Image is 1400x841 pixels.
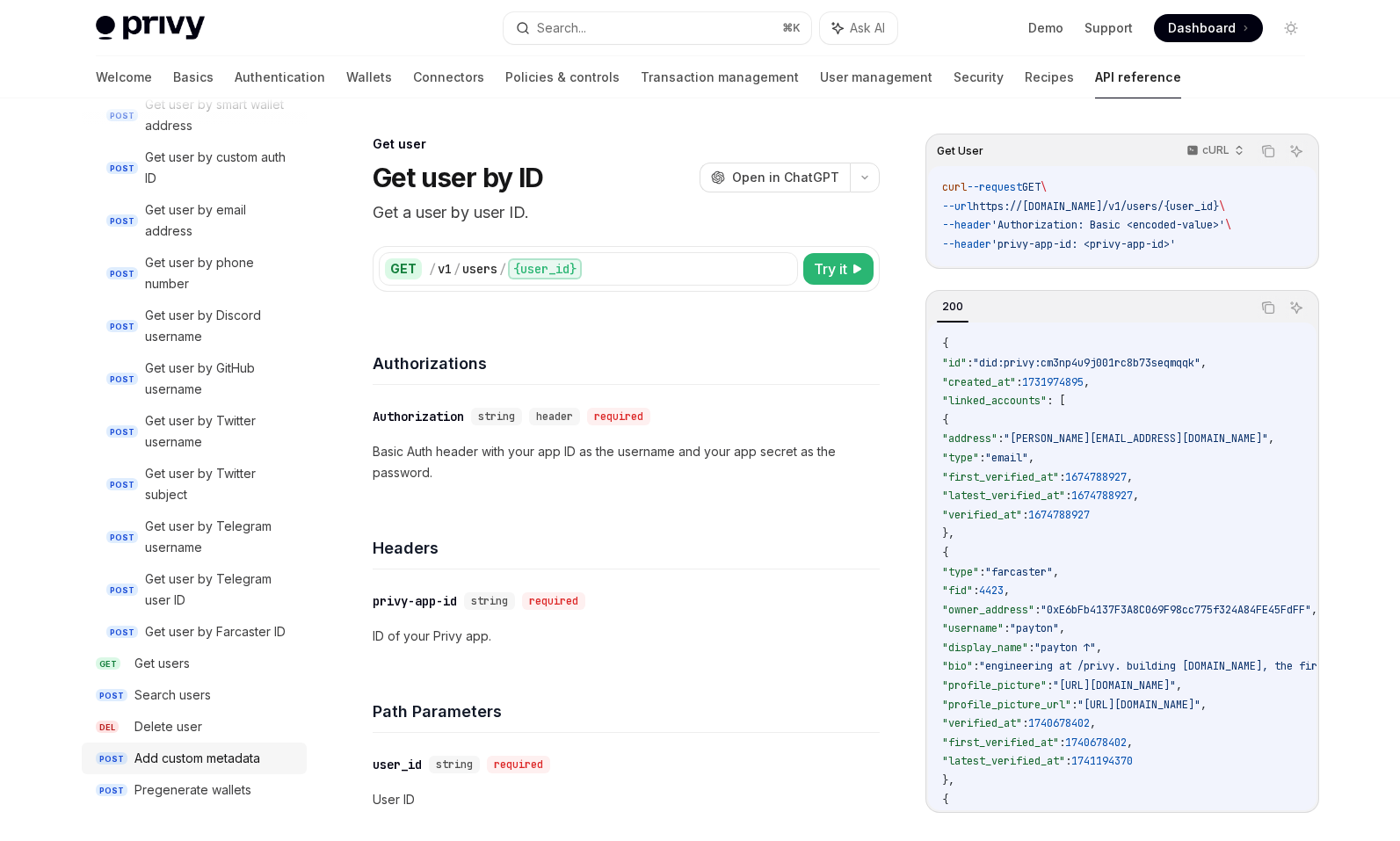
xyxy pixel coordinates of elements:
span: string [471,594,508,608]
div: Get user by Telegram user ID [145,569,296,611]
span: "first_verified_at" [942,470,1059,484]
span: 1740678402 [1065,736,1127,750]
a: Policies & controls [505,56,620,98]
a: Wallets [346,56,392,98]
span: POST [96,689,127,702]
button: Ask AI [1285,296,1308,319]
span: "address" [942,431,997,446]
span: 1674788927 [1028,508,1090,522]
span: : [1059,470,1065,484]
span: "owner_address" [942,603,1034,617]
span: POST [106,320,138,333]
a: Welcome [96,56,152,98]
div: Get user by Farcaster ID [145,621,286,642]
div: privy-app-id [373,592,457,610]
span: "type" [942,565,979,579]
div: v1 [438,260,452,278]
span: : [973,659,979,673]
span: \ [1219,199,1225,214]
span: 1741194370 [1071,754,1133,768]
span: : [973,584,979,598]
span: ⌘ K [782,21,801,35]
div: 200 [937,296,968,317]
div: Get user by phone number [145,252,296,294]
span: "[URL][DOMAIN_NAME]" [1077,698,1201,712]
span: POST [106,214,138,228]
a: DELDelete user [82,711,307,743]
span: , [1084,375,1090,389]
span: \ [1041,180,1047,194]
span: POST [106,584,138,597]
span: }, [942,526,954,540]
span: , [1201,698,1207,712]
div: Get users [134,653,190,674]
div: required [487,756,550,773]
span: "type" [942,451,979,465]
div: Get user by Discord username [145,305,296,347]
span: "payton ↑" [1034,641,1096,655]
a: User management [820,56,932,98]
span: : [1028,641,1034,655]
span: "farcaster" [985,565,1053,579]
span: "verified_at" [942,508,1022,522]
span: "linked_accounts" [942,394,1047,408]
div: Get user by custom auth ID [145,147,296,189]
a: Recipes [1025,56,1074,98]
span: \ [1225,218,1231,232]
span: { [942,546,948,560]
div: required [587,408,650,425]
button: Search...⌘K [504,12,811,44]
span: 1731974895 [1022,375,1084,389]
span: : [ [1047,394,1065,408]
button: Ask AI [1285,140,1308,163]
span: { [942,413,948,427]
div: Get user by email address [145,199,296,242]
div: Search... [537,18,586,39]
span: DEL [96,721,119,734]
span: "0xE6bFb4137F3A8C069F98cc775f324A84FE45FdFF" [1041,603,1311,617]
span: --header [942,218,991,232]
button: Copy the contents from the code block [1257,296,1280,319]
div: Pregenerate wallets [134,779,251,801]
span: "display_name" [942,641,1028,655]
span: --request [967,180,1022,194]
p: ID of your Privy app. [373,626,880,647]
h1: Get user by ID [373,162,544,193]
span: , [1053,565,1059,579]
button: Toggle dark mode [1277,14,1305,42]
span: "[URL][DOMAIN_NAME]" [1053,678,1176,692]
a: GETGet users [82,648,307,679]
span: , [1127,736,1133,750]
span: "payton" [1010,621,1059,635]
a: Transaction management [641,56,799,98]
span: "email" [985,451,1028,465]
span: , [1311,603,1317,617]
span: Ask AI [850,19,885,37]
p: User ID [373,789,880,810]
a: POSTGet user by GitHub username [82,352,307,405]
span: , [1268,431,1274,446]
div: user_id [373,756,422,773]
span: "first_verified_at" [942,736,1059,750]
span: : [1016,375,1022,389]
a: POSTGet user by Farcaster ID [82,616,307,648]
span: "[PERSON_NAME][EMAIL_ADDRESS][DOMAIN_NAME]" [1004,431,1268,446]
span: GET [1022,180,1041,194]
span: curl [942,180,967,194]
div: Authorization [373,408,464,425]
a: Support [1084,19,1133,37]
span: , [1133,489,1139,503]
span: { [942,337,948,351]
span: "created_at" [942,375,1016,389]
a: POSTGet user by Twitter subject [82,458,307,511]
span: : [979,565,985,579]
span: Open in ChatGPT [732,169,839,186]
span: : [979,451,985,465]
span: "profile_picture" [942,678,1047,692]
span: , [1176,678,1182,692]
h4: Authorizations [373,352,880,375]
div: Delete user [134,716,202,737]
a: Security [954,56,1004,98]
div: Get user by Twitter username [145,410,296,453]
span: { [942,793,948,807]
